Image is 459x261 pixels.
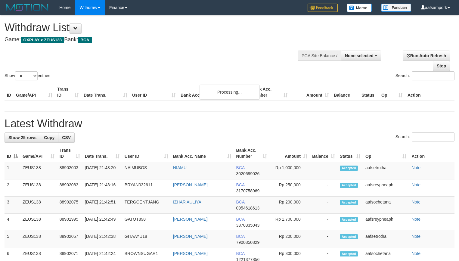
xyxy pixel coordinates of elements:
[341,51,381,61] button: None selected
[310,179,337,197] td: -
[308,4,338,12] img: Feedback.jpg
[310,197,337,214] td: -
[173,251,208,256] a: [PERSON_NAME]
[337,145,363,162] th: Status: activate to sort column ascending
[44,135,54,140] span: Copy
[310,214,337,231] td: -
[200,85,260,100] div: Processing...
[269,214,310,231] td: Rp 1,700,000
[40,132,58,143] a: Copy
[21,37,64,43] span: OXPLAY > ZEUS138
[178,84,249,101] th: Bank Acc. Name
[269,197,310,214] td: Rp 200,000
[62,135,71,140] span: CSV
[331,84,359,101] th: Balance
[236,206,260,210] span: Copy 0954618613 to clipboard
[171,145,234,162] th: Bank Acc. Name: activate to sort column ascending
[269,179,310,197] td: Rp 250,000
[82,214,122,231] td: [DATE] 21:42:49
[411,165,420,170] a: Note
[82,231,122,248] td: [DATE] 21:42:38
[379,84,405,101] th: Op
[236,200,245,204] span: BCA
[55,84,81,101] th: Trans ID
[236,171,260,176] span: Copy 3020699026 to clipboard
[236,240,260,245] span: Copy 7900850829 to clipboard
[236,188,260,193] span: Copy 3170758969 to clipboard
[411,200,420,204] a: Note
[359,84,379,101] th: Status
[411,217,420,222] a: Note
[20,231,57,248] td: ZEUS138
[5,197,20,214] td: 3
[82,179,122,197] td: [DATE] 21:43:16
[236,182,245,187] span: BCA
[57,162,82,179] td: 88902003
[5,145,20,162] th: ID: activate to sort column descending
[269,231,310,248] td: Rp 200,000
[5,179,20,197] td: 2
[173,165,187,170] a: NIAMU
[298,51,341,61] div: PGA Site Balance /
[8,135,36,140] span: Show 25 rows
[269,145,310,162] th: Amount: activate to sort column ascending
[5,84,14,101] th: ID
[57,231,82,248] td: 88902057
[412,71,454,80] input: Search:
[173,200,201,204] a: IZHAR AULIYA
[57,145,82,162] th: Trans ID: activate to sort column ascending
[403,51,450,61] a: Run Auto-Refresh
[236,217,245,222] span: BCA
[5,214,20,231] td: 4
[269,162,310,179] td: Rp 1,000,000
[122,231,171,248] td: GITAAYU18
[20,145,57,162] th: Game/API: activate to sort column ascending
[122,214,171,231] td: GATOT898
[122,179,171,197] td: BRYAN032611
[363,214,409,231] td: aafsreypheaph
[20,197,57,214] td: ZEUS138
[363,179,409,197] td: aafsreypheaph
[82,162,122,179] td: [DATE] 21:43:20
[20,179,57,197] td: ZEUS138
[236,251,245,256] span: BCA
[173,182,208,187] a: [PERSON_NAME]
[5,37,300,43] h4: Game: Bank:
[78,37,91,43] span: BCA
[57,197,82,214] td: 88902075
[363,231,409,248] td: aafsetrotha
[395,132,454,141] label: Search:
[340,183,358,188] span: Accepted
[340,200,358,205] span: Accepted
[345,53,374,58] span: None selected
[412,132,454,141] input: Search:
[340,234,358,239] span: Accepted
[340,166,358,171] span: Accepted
[5,71,50,80] label: Show entries
[340,251,358,256] span: Accepted
[236,234,245,239] span: BCA
[57,179,82,197] td: 88902083
[15,71,38,80] select: Showentries
[57,214,82,231] td: 88901995
[173,234,208,239] a: [PERSON_NAME]
[381,4,411,12] img: panduan.png
[363,197,409,214] td: aafsochetana
[234,145,270,162] th: Bank Acc. Number: activate to sort column ascending
[363,145,409,162] th: Op: activate to sort column ascending
[411,251,420,256] a: Note
[81,84,130,101] th: Date Trans.
[5,132,40,143] a: Show 25 rows
[82,145,122,162] th: Date Trans.: activate to sort column ascending
[82,197,122,214] td: [DATE] 21:42:51
[122,162,171,179] td: NAIMUBOS
[58,132,75,143] a: CSV
[405,84,454,101] th: Action
[130,84,178,101] th: User ID
[411,182,420,187] a: Note
[20,162,57,179] td: ZEUS138
[5,22,300,34] h1: Withdraw List
[310,231,337,248] td: -
[395,71,454,80] label: Search:
[5,3,50,12] img: MOTION_logo.png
